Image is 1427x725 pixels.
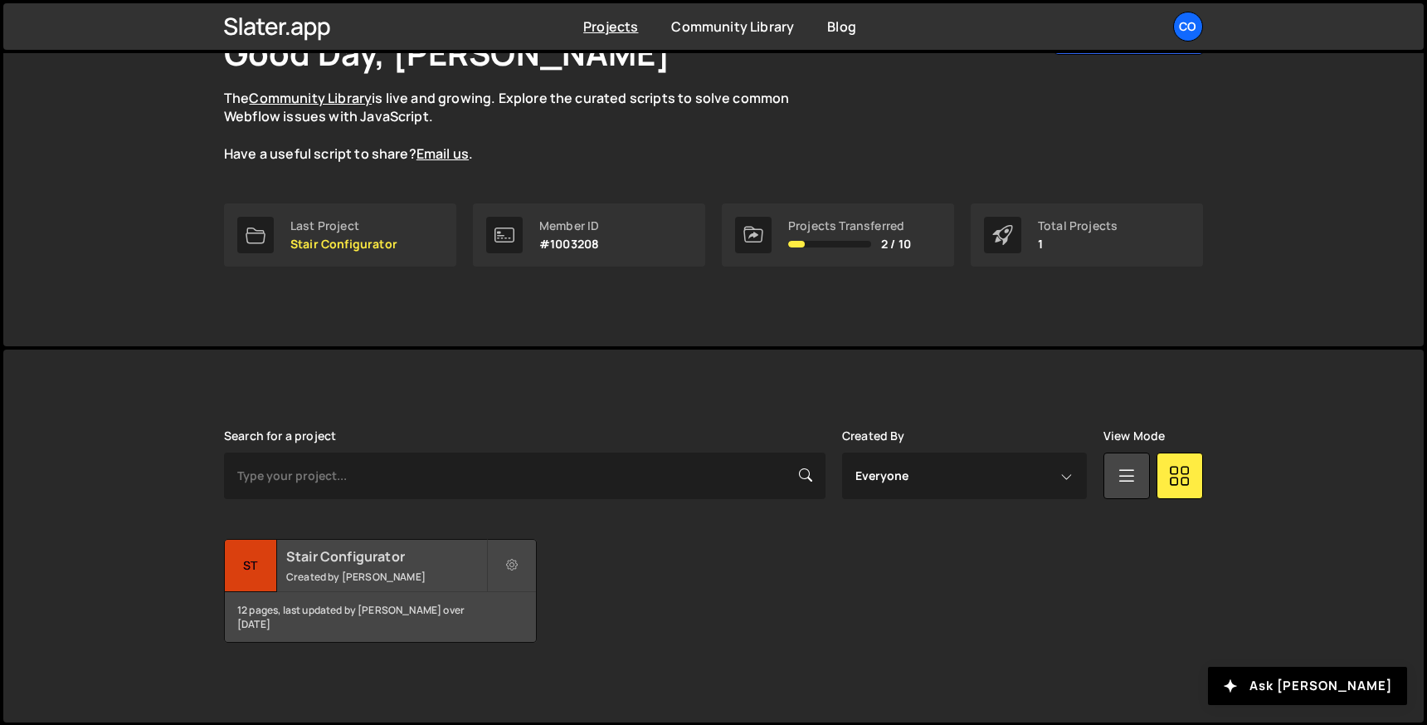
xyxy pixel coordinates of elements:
[539,238,599,251] p: #1003208
[788,219,911,233] div: Projects Transferred
[224,429,336,443] label: Search for a project
[1038,219,1118,233] div: Total Projects
[842,429,905,443] label: Created By
[224,89,821,164] p: The is live and growing. Explore the curated scripts to solve common Webflow issues with JavaScri...
[1173,12,1203,42] a: Co
[881,238,911,251] span: 2 / 10
[583,17,638,36] a: Projects
[225,592,536,642] div: 12 pages, last updated by [PERSON_NAME] over [DATE]
[1038,238,1118,251] p: 1
[224,203,456,267] a: Last Project Stair Configurator
[290,219,397,233] div: Last Project
[290,238,397,251] p: Stair Configurator
[224,453,826,499] input: Type your project...
[1103,429,1165,443] label: View Mode
[1208,667,1407,705] button: Ask [PERSON_NAME]
[539,219,599,233] div: Member ID
[225,540,277,592] div: St
[827,17,856,36] a: Blog
[286,570,486,584] small: Created by [PERSON_NAME]
[249,89,372,107] a: Community Library
[224,539,537,643] a: St Stair Configurator Created by [PERSON_NAME] 12 pages, last updated by [PERSON_NAME] over [DATE]
[416,145,469,163] a: Email us
[671,17,794,36] a: Community Library
[286,547,486,566] h2: Stair Configurator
